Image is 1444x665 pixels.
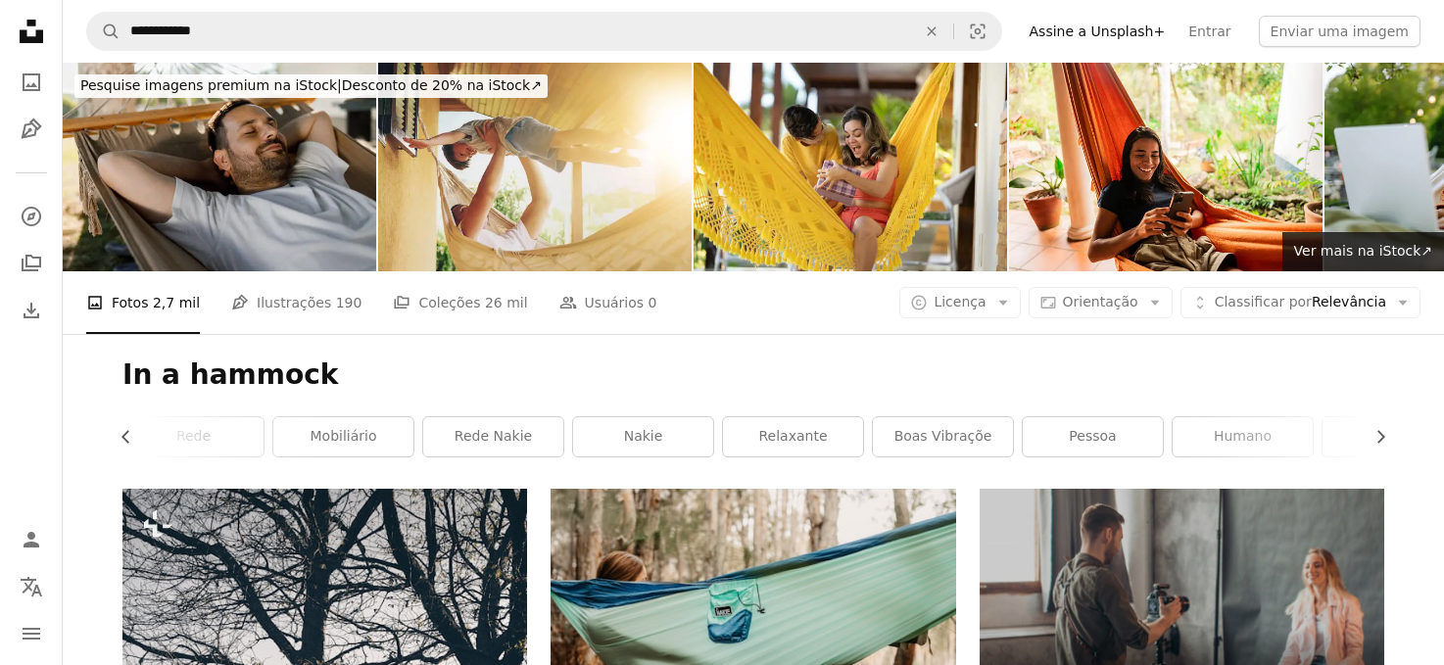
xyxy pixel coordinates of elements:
[1018,16,1178,47] a: Assine a Unsplash+
[378,63,692,271] img: Homem, criança e diversão na rede para férias, avião e ligação nas férias em família. Pai, menino...
[80,77,542,93] span: Desconto de 20% na iStock ↗
[1282,232,1444,271] a: Ver mais na iStock↗
[123,417,264,456] a: rede
[485,292,528,313] span: 26 mil
[12,567,51,606] button: Idioma
[12,244,51,283] a: Coleções
[551,614,955,632] a: mulher na camisa azul na rede
[694,63,1007,271] img: Filho dando um presente à mãe
[12,291,51,330] a: Histórico de downloads
[1177,16,1242,47] a: Entrar
[1063,294,1138,309] span: Orientação
[12,63,51,102] a: Fotos
[87,13,120,50] button: Pesquise na Unsplash
[393,271,527,334] a: Coleções 26 mil
[12,197,51,236] a: Explorar
[559,271,657,334] a: Usuários 0
[1029,287,1173,318] button: Orientação
[1173,417,1313,456] a: humano
[63,63,376,271] img: Relaxed man taking a nap in hammock.
[1180,287,1420,318] button: Classificar porRelevância
[122,417,144,456] button: rolar lista para a esquerda
[1259,16,1420,47] button: Enviar uma imagem
[336,292,362,313] span: 190
[723,417,863,456] a: relaxante
[122,357,1384,393] h1: In a hammock
[1009,63,1323,271] img: Jovem mulher usando telefone celular na rede ao ar livre
[910,13,953,50] button: Limpar
[573,417,713,456] a: nakie
[80,77,342,93] span: Pesquise imagens premium na iStock |
[273,417,413,456] a: mobiliário
[899,287,1020,318] button: Licença
[1294,243,1432,259] span: Ver mais na iStock ↗
[86,12,1002,51] form: Pesquise conteúdo visual em todo o site
[1215,294,1312,309] span: Classificar por
[423,417,563,456] a: rede nakie
[12,520,51,559] a: Entrar / Cadastrar-se
[12,614,51,653] button: Menu
[1363,417,1384,456] button: rolar lista para a direita
[1023,417,1163,456] a: pessoa
[231,271,361,334] a: Ilustrações 190
[934,294,986,309] span: Licença
[63,63,559,110] a: Pesquise imagens premium na iStock|Desconto de 20% na iStock↗
[873,417,1013,456] a: boas vibraçõe
[649,292,657,313] span: 0
[1215,293,1386,312] span: Relevância
[12,110,51,149] a: Ilustrações
[954,13,1001,50] button: Pesquisa visual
